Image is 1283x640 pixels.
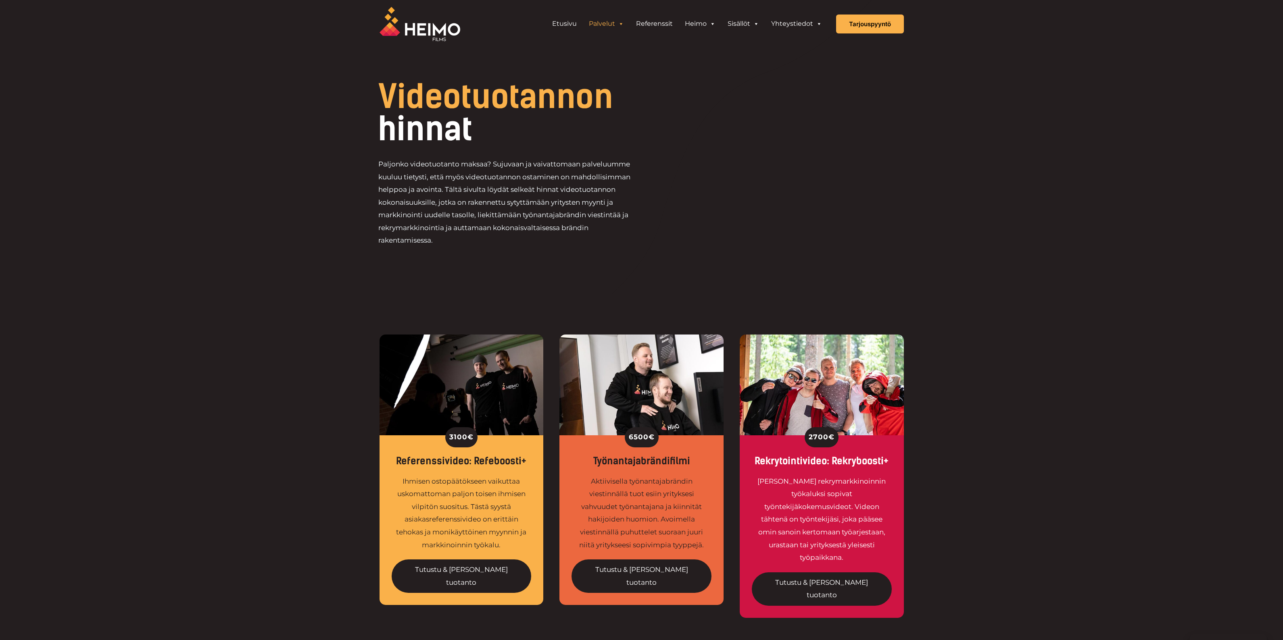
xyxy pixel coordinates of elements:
[805,427,839,447] div: 2700
[546,16,583,32] a: Etusivu
[722,16,765,32] a: Sisällöt
[542,16,832,32] aside: Header Widget 1
[572,455,711,467] div: Työnantajabrändifilmi
[572,559,711,593] a: Tutustu & [PERSON_NAME] tuotanto
[630,16,679,32] a: Referenssit
[740,335,904,435] img: Rekryvideo päästää työntekijäsi valokeilaan.
[378,158,642,247] p: Paljonko videotuotanto maksaa? Sujuvaan ja vaivattomaan palveluumme kuuluu tietysti, että myös vi...
[679,16,722,32] a: Heimo
[380,335,544,435] img: Referenssivideo on myynnin työkalu.
[752,475,892,564] div: [PERSON_NAME] rekrymarkkinoinnin työkaluksi sopivat työntekijäkokemusvideot. Videon tähtenä on ty...
[828,431,834,444] span: €
[392,475,532,551] div: Ihmisen ostopäätökseen vaikuttaa uskomattoman paljon toisen ihmisen vilpitön suositus. Tästä syys...
[392,559,532,593] a: Tutustu & [PERSON_NAME] tuotanto
[752,572,892,606] a: Tutustu & [PERSON_NAME] tuotanto
[649,431,655,444] span: €
[583,16,630,32] a: Palvelut
[378,77,613,116] span: Videotuotannon
[559,335,724,435] img: Työnantajabrändi ja sen viestintä sujuu videoilla.
[467,431,474,444] span: €
[765,16,828,32] a: Yhteystiedot
[752,455,892,467] div: Rekrytointivideo: Rekryboosti+
[378,81,697,145] h1: hinnat
[836,15,904,33] a: Tarjouspyyntö
[445,427,478,447] div: 3100
[392,455,532,467] div: Referenssivideo: Refeboosti+
[572,475,711,551] div: Aktiivisella työnantajabrändin viestinnällä tuot esiin yrityksesi vahvuudet työnantajana ja kiinn...
[625,427,659,447] div: 6500
[380,7,460,41] img: Heimo Filmsin logo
